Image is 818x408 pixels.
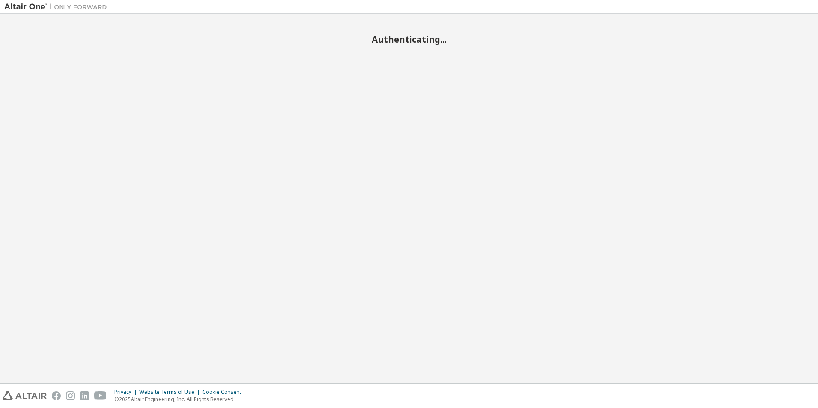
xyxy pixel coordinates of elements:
[52,391,61,400] img: facebook.svg
[4,3,111,11] img: Altair One
[114,389,139,396] div: Privacy
[139,389,202,396] div: Website Terms of Use
[202,389,246,396] div: Cookie Consent
[114,396,246,403] p: © 2025 Altair Engineering, Inc. All Rights Reserved.
[94,391,107,400] img: youtube.svg
[66,391,75,400] img: instagram.svg
[4,34,814,45] h2: Authenticating...
[3,391,47,400] img: altair_logo.svg
[80,391,89,400] img: linkedin.svg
